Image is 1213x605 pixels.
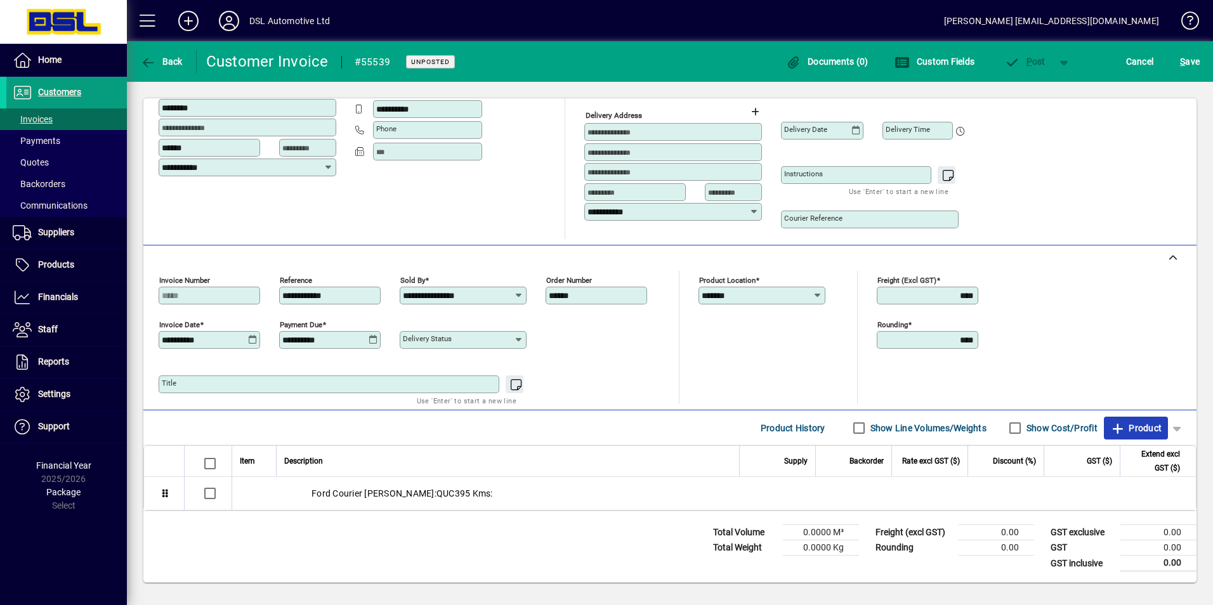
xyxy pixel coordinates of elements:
[1120,525,1197,540] td: 0.00
[707,525,783,540] td: Total Volume
[1104,417,1168,439] button: Product
[783,525,859,540] td: 0.0000 M³
[699,276,756,285] mat-label: Product location
[1120,540,1197,556] td: 0.00
[6,282,127,313] a: Financials
[13,136,60,146] span: Payments
[137,50,186,73] button: Back
[159,276,210,285] mat-label: Invoice number
[38,227,74,237] span: Suppliers
[38,292,78,302] span: Financials
[6,411,127,443] a: Support
[784,214,843,223] mat-label: Courier Reference
[1126,51,1154,72] span: Cancel
[1180,51,1200,72] span: ave
[902,454,960,468] span: Rate excl GST ($)
[784,125,827,134] mat-label: Delivery date
[786,56,869,67] span: Documents (0)
[1180,56,1185,67] span: S
[1177,50,1203,73] button: Save
[284,454,323,468] span: Description
[355,52,391,72] div: #55539
[1004,56,1046,67] span: ost
[877,320,908,329] mat-label: Rounding
[417,393,516,408] mat-hint: Use 'Enter' to start a new line
[761,418,825,438] span: Product History
[998,50,1052,73] button: Post
[756,417,830,439] button: Product History
[13,200,88,211] span: Communications
[958,525,1034,540] td: 0.00
[993,454,1036,468] span: Discount (%)
[1128,447,1180,475] span: Extend excl GST ($)
[877,276,936,285] mat-label: Freight (excl GST)
[6,217,127,249] a: Suppliers
[209,10,249,32] button: Profile
[868,422,987,434] label: Show Line Volumes/Weights
[36,460,91,471] span: Financial Year
[403,334,452,343] mat-label: Delivery status
[206,51,329,72] div: Customer Invoice
[1044,540,1120,556] td: GST
[958,540,1034,556] td: 0.00
[1024,422,1098,434] label: Show Cost/Profit
[849,454,884,468] span: Backorder
[6,152,127,173] a: Quotes
[745,101,765,122] button: Choose address
[162,379,176,387] mat-label: Title
[13,157,49,167] span: Quotes
[280,276,312,285] mat-label: Reference
[6,195,127,216] a: Communications
[1120,556,1197,571] td: 0.00
[784,454,808,468] span: Supply
[6,44,127,76] a: Home
[13,179,65,189] span: Backorders
[546,276,592,285] mat-label: Order number
[240,454,255,468] span: Item
[6,130,127,152] a: Payments
[1044,556,1120,571] td: GST inclusive
[13,114,53,124] span: Invoices
[849,184,948,198] mat-hint: Use 'Enter' to start a new line
[707,540,783,556] td: Total Weight
[46,487,81,497] span: Package
[38,356,69,367] span: Reports
[38,259,74,270] span: Products
[38,421,70,431] span: Support
[6,314,127,346] a: Staff
[944,11,1159,31] div: [PERSON_NAME] [EMAIL_ADDRESS][DOMAIN_NAME]
[895,56,974,67] span: Custom Fields
[869,540,958,556] td: Rounding
[168,10,209,32] button: Add
[783,50,872,73] button: Documents (0)
[1110,418,1162,438] span: Product
[1044,525,1120,540] td: GST exclusive
[159,320,200,329] mat-label: Invoice date
[249,11,330,31] div: DSL Automotive Ltd
[376,124,397,133] mat-label: Phone
[38,55,62,65] span: Home
[400,276,425,285] mat-label: Sold by
[783,540,859,556] td: 0.0000 Kg
[891,50,978,73] button: Custom Fields
[38,389,70,399] span: Settings
[6,249,127,281] a: Products
[6,379,127,410] a: Settings
[280,320,322,329] mat-label: Payment due
[6,346,127,378] a: Reports
[140,56,183,67] span: Back
[1123,50,1157,73] button: Cancel
[1172,3,1197,44] a: Knowledge Base
[38,324,58,334] span: Staff
[6,173,127,195] a: Backorders
[1026,56,1032,67] span: P
[127,50,197,73] app-page-header-button: Back
[886,125,930,134] mat-label: Delivery time
[6,108,127,130] a: Invoices
[38,87,81,97] span: Customers
[1087,454,1112,468] span: GST ($)
[869,525,958,540] td: Freight (excl GST)
[784,169,823,178] mat-label: Instructions
[411,58,450,66] span: Unposted
[232,477,1196,510] div: Ford Courier [PERSON_NAME]:QUC395 Kms:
